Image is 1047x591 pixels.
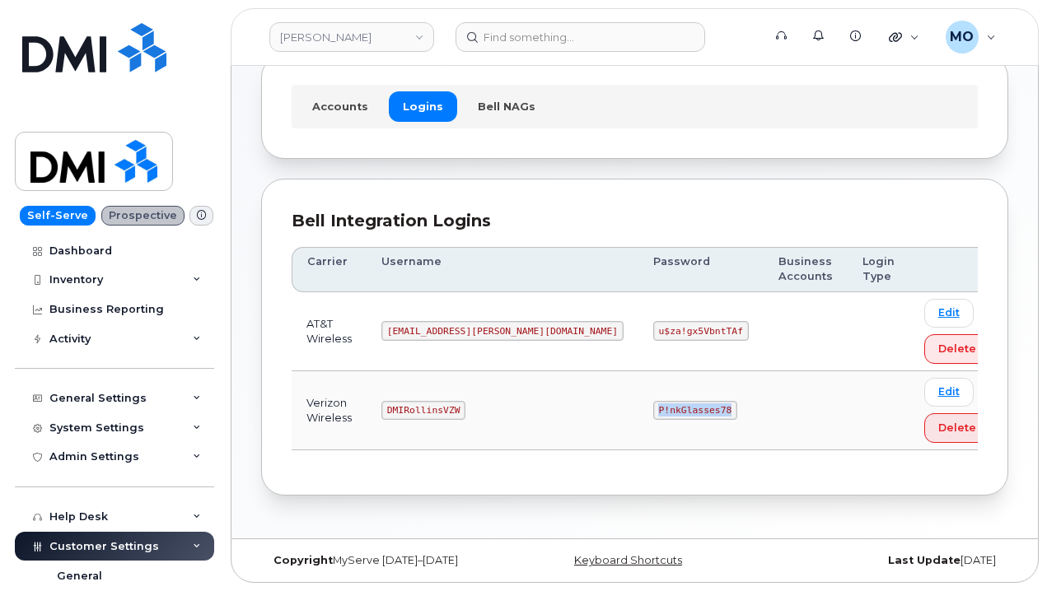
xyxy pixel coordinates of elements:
[574,554,682,566] a: Keyboard Shortcuts
[269,22,434,52] a: Rollins
[292,371,367,450] td: Verizon Wireless
[924,413,990,443] button: Delete
[848,247,909,292] th: Login Type
[924,299,974,328] a: Edit
[934,21,1007,54] div: Mark Oyekunie
[924,378,974,407] a: Edit
[456,22,705,52] input: Find something...
[653,401,737,421] code: P!nkGlasses78
[381,321,624,341] code: [EMAIL_ADDRESS][PERSON_NAME][DOMAIN_NAME]
[760,554,1008,567] div: [DATE]
[389,91,457,121] a: Logins
[950,27,974,47] span: MO
[261,554,510,567] div: MyServe [DATE]–[DATE]
[367,247,638,292] th: Username
[292,209,978,233] div: Bell Integration Logins
[764,247,848,292] th: Business Accounts
[292,292,367,371] td: AT&T Wireless
[888,554,961,566] strong: Last Update
[638,247,764,292] th: Password
[298,91,382,121] a: Accounts
[938,420,976,435] span: Delete
[381,401,465,421] code: DMIRollinsVZW
[273,554,333,566] strong: Copyright
[938,341,976,356] span: Delete
[877,21,931,54] div: Quicklinks
[464,91,549,121] a: Bell NAGs
[653,321,749,341] code: u$za!gx5VbntTAf
[292,247,367,292] th: Carrier
[924,334,990,364] button: Delete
